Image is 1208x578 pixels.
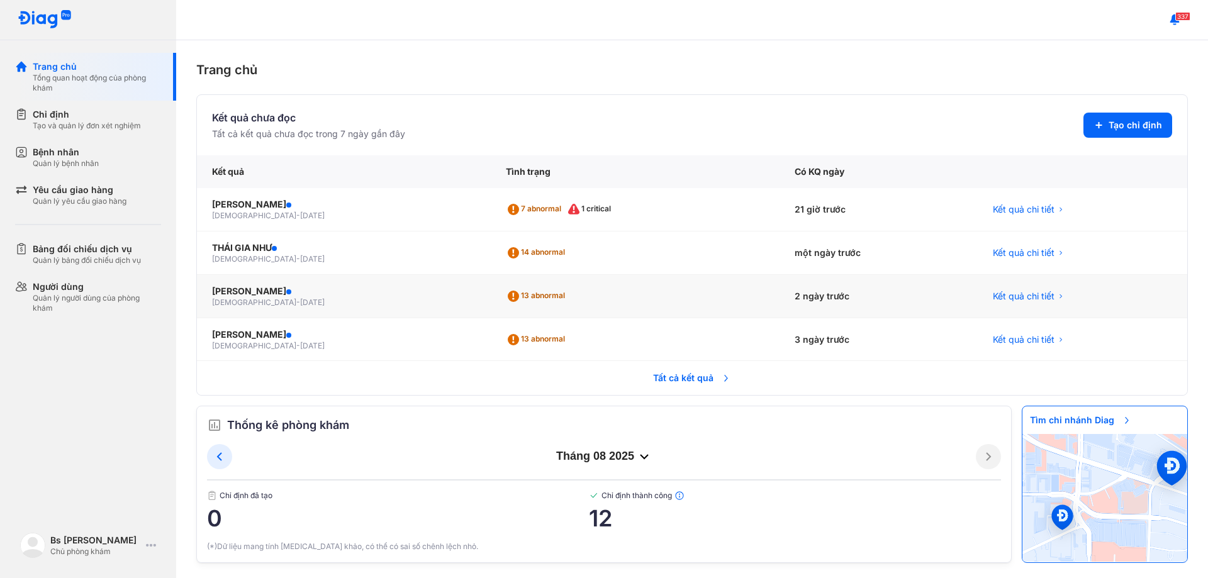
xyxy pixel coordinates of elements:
[506,199,566,220] div: 7 abnormal
[33,196,126,206] div: Quản lý yêu cầu giao hàng
[300,211,325,220] span: [DATE]
[50,534,141,547] div: Bs [PERSON_NAME]
[207,491,217,501] img: document.50c4cfd0.svg
[296,341,300,350] span: -
[780,231,978,275] div: một ngày trước
[506,286,570,306] div: 13 abnormal
[33,108,141,121] div: Chỉ định
[33,60,161,73] div: Trang chủ
[212,242,476,254] div: THÁI GIA NHƯ
[1022,406,1139,434] span: Tìm chi nhánh Diag
[207,541,1001,552] div: (*)Dữ liệu mang tính [MEDICAL_DATA] khảo, có thể có sai số chênh lệch nhỏ.
[296,297,300,307] span: -
[212,198,476,211] div: [PERSON_NAME]
[1175,12,1190,21] span: 337
[589,491,599,501] img: checked-green.01cc79e0.svg
[646,364,739,392] span: Tất cả kết quả
[296,254,300,264] span: -
[33,158,99,169] div: Quản lý bệnh nhân
[196,60,1188,79] div: Trang chủ
[33,184,126,196] div: Yêu cầu giao hàng
[1109,119,1162,131] span: Tạo chỉ định
[33,243,141,255] div: Bảng đối chiếu dịch vụ
[491,155,780,188] div: Tình trạng
[993,290,1054,303] span: Kết quả chi tiết
[212,285,476,297] div: [PERSON_NAME]
[33,293,161,313] div: Quản lý người dùng của phòng khám
[212,341,296,350] span: [DEMOGRAPHIC_DATA]
[227,416,349,434] span: Thống kê phòng khám
[212,110,405,125] div: Kết quả chưa đọc
[993,247,1054,259] span: Kết quả chi tiết
[207,418,222,433] img: order.5a6da16c.svg
[780,155,978,188] div: Có KQ ngày
[212,128,405,140] div: Tất cả kết quả chưa đọc trong 7 ngày gần đây
[232,449,976,464] div: tháng 08 2025
[300,341,325,350] span: [DATE]
[50,547,141,557] div: Chủ phòng khám
[506,243,570,263] div: 14 abnormal
[18,10,72,30] img: logo
[300,254,325,264] span: [DATE]
[207,506,589,531] span: 0
[780,188,978,231] div: 21 giờ trước
[589,506,1001,531] span: 12
[207,491,589,501] span: Chỉ định đã tạo
[212,328,476,341] div: [PERSON_NAME]
[780,275,978,318] div: 2 ngày trước
[197,155,491,188] div: Kết quả
[20,533,45,558] img: logo
[212,297,296,307] span: [DEMOGRAPHIC_DATA]
[33,121,141,131] div: Tạo và quản lý đơn xét nghiệm
[300,297,325,307] span: [DATE]
[33,146,99,158] div: Bệnh nhân
[33,73,161,93] div: Tổng quan hoạt động của phòng khám
[296,211,300,220] span: -
[1083,113,1172,138] button: Tạo chỉ định
[33,281,161,293] div: Người dùng
[212,254,296,264] span: [DEMOGRAPHIC_DATA]
[674,491,685,501] img: info.7e716105.svg
[506,330,570,350] div: 13 abnormal
[993,333,1054,346] span: Kết quả chi tiết
[993,203,1054,216] span: Kết quả chi tiết
[589,491,1001,501] span: Chỉ định thành công
[566,199,616,220] div: 1 critical
[33,255,141,265] div: Quản lý bảng đối chiếu dịch vụ
[212,211,296,220] span: [DEMOGRAPHIC_DATA]
[780,318,978,362] div: 3 ngày trước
